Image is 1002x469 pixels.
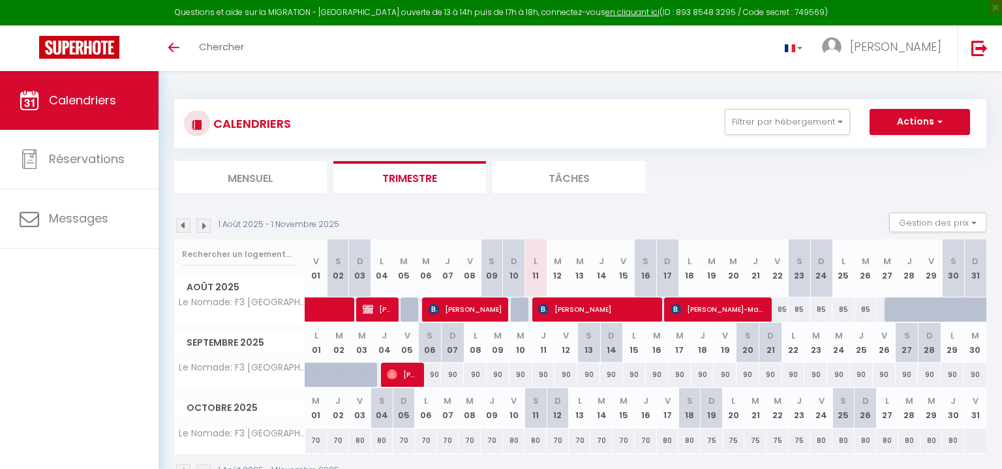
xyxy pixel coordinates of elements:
th: 22 [767,239,789,297]
th: 02 [327,388,349,428]
div: 80 [942,429,964,453]
th: 15 [613,388,635,428]
li: Mensuel [174,161,327,193]
span: [PERSON_NAME] [429,297,502,322]
th: 30 [964,323,986,363]
th: 16 [635,388,657,428]
th: 30 [942,388,964,428]
th: 26 [855,239,877,297]
abbr: M [554,255,562,267]
abbr: V [665,395,671,407]
button: Gestion des prix [889,213,986,232]
abbr: M [422,255,430,267]
span: Septembre 2025 [175,333,305,352]
abbr: V [563,329,569,342]
abbr: D [449,329,456,342]
th: 07 [437,388,459,428]
th: 11 [524,239,547,297]
abbr: M [620,395,628,407]
th: 01 [305,239,327,297]
abbr: L [885,395,889,407]
abbr: M [676,329,684,342]
abbr: V [404,329,410,342]
th: 10 [503,239,525,297]
div: 70 [569,429,591,453]
th: 20 [736,323,759,363]
div: 90 [509,363,532,387]
th: 30 [942,239,964,297]
th: 06 [419,323,442,363]
th: 10 [503,388,525,428]
div: 80 [349,429,371,453]
h3: CALENDRIERS [210,109,291,138]
div: 70 [459,429,481,453]
th: 05 [396,323,419,363]
th: 09 [487,323,509,363]
th: 09 [481,239,503,297]
th: 13 [569,388,591,428]
div: 90 [759,363,782,387]
abbr: L [474,329,478,342]
th: 02 [327,323,350,363]
button: Filtrer par hébergement [725,109,850,135]
th: 27 [896,323,918,363]
div: 75 [723,429,745,453]
th: 29 [941,323,964,363]
div: 80 [832,429,855,453]
th: 17 [657,388,679,428]
div: 90 [554,363,577,387]
th: 11 [524,388,547,428]
abbr: L [842,255,845,267]
abbr: M [312,395,320,407]
abbr: M [905,395,913,407]
abbr: D [708,395,715,407]
th: 17 [657,239,679,297]
abbr: M [751,395,759,407]
th: 08 [464,323,487,363]
th: 19 [701,388,723,428]
th: 03 [349,388,371,428]
th: 05 [393,388,415,428]
abbr: S [335,255,341,267]
span: Calendriers [49,92,116,108]
th: 28 [898,239,920,297]
div: 90 [623,363,646,387]
div: 90 [441,363,464,387]
span: Chercher [199,40,244,53]
abbr: J [643,395,648,407]
div: 85 [810,297,832,322]
div: 85 [832,297,855,322]
th: 24 [810,239,832,297]
div: 75 [767,429,789,453]
th: 21 [744,239,767,297]
th: 06 [415,239,437,297]
div: 90 [646,363,669,387]
th: 29 [920,239,943,297]
div: 70 [415,429,437,453]
div: 70 [547,429,569,453]
abbr: L [314,329,318,342]
img: ... [822,37,842,57]
abbr: J [797,395,802,407]
div: 90 [896,363,918,387]
abbr: D [767,329,774,342]
th: 04 [371,239,393,297]
div: 85 [855,297,877,322]
div: 80 [371,429,393,453]
div: 90 [736,363,759,387]
abbr: V [620,255,626,267]
th: 01 [305,323,328,363]
abbr: J [700,329,705,342]
th: 03 [349,239,371,297]
abbr: M [883,255,891,267]
abbr: L [688,255,691,267]
abbr: L [380,255,384,267]
div: 90 [419,363,442,387]
div: 70 [481,429,503,453]
abbr: M [708,255,716,267]
abbr: J [382,329,387,342]
abbr: V [928,255,934,267]
th: 25 [832,388,855,428]
abbr: M [774,395,782,407]
div: 90 [918,363,941,387]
